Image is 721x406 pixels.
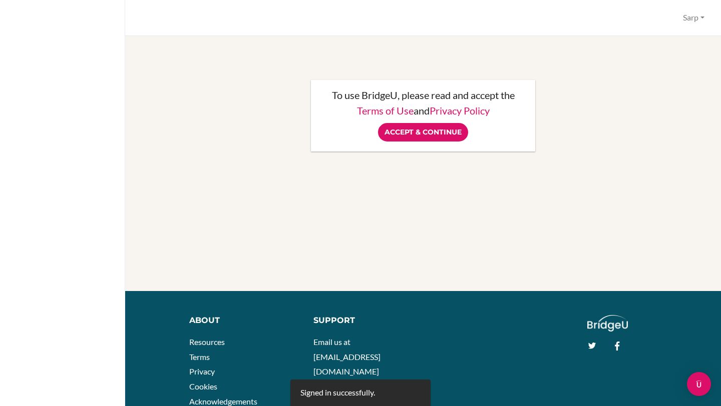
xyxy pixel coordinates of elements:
div: Support [313,315,416,326]
img: logo_white@2x-f4f0deed5e89b7ecb1c2cc34c3e3d731f90f0f143d5ea2071677605dd97b5244.png [587,315,628,331]
a: Privacy Policy [430,104,490,116]
input: Accept & Continue [378,123,468,141]
button: Sarp [678,8,709,27]
a: Resources [189,337,225,346]
div: Signed in successfully. [300,387,375,398]
p: and [321,105,525,115]
a: Privacy [189,366,215,376]
p: To use BridgeU, please read and accept the [321,90,525,100]
div: Open Intercom Messenger [687,372,711,396]
a: Terms [189,352,210,361]
div: About [189,315,299,326]
a: Terms of Use [357,104,414,116]
a: Email us at [EMAIL_ADDRESS][DOMAIN_NAME] [313,337,381,376]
